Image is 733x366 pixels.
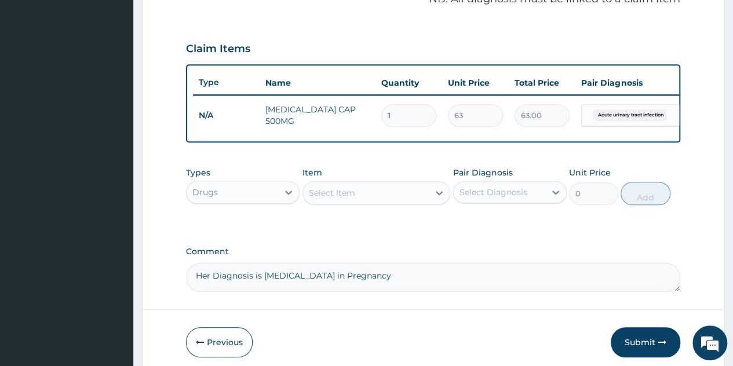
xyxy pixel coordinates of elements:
[67,109,160,226] span: We're online!
[192,186,218,198] div: Drugs
[6,243,221,284] textarea: Type your message and hit 'Enter'
[509,71,575,94] th: Total Price
[309,187,355,199] div: Select Item
[460,186,527,198] div: Select Diagnosis
[190,6,218,34] div: Minimize live chat window
[569,167,611,178] label: Unit Price
[60,65,195,80] div: Chat with us now
[260,71,375,94] th: Name
[453,167,513,178] label: Pair Diagnosis
[375,71,442,94] th: Quantity
[260,98,375,133] td: [MEDICAL_DATA] CAP 500MG
[575,71,703,94] th: Pair Diagnosis
[186,168,210,178] label: Types
[193,72,260,93] th: Type
[186,247,680,257] label: Comment
[193,105,260,126] td: N/A
[621,182,670,205] button: Add
[592,109,669,121] span: Acute urinary tract infection
[302,167,322,178] label: Item
[442,71,509,94] th: Unit Price
[21,58,47,87] img: d_794563401_company_1708531726252_794563401
[186,327,253,357] button: Previous
[186,43,250,56] h3: Claim Items
[611,327,680,357] button: Submit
